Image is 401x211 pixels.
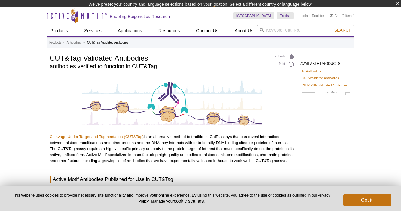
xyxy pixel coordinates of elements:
[50,64,266,69] h2: antibodies verified to function in CUT&Tag
[330,12,354,19] li: (0 items)
[330,14,341,18] a: Cart
[110,14,170,19] h2: Enabling Epigenetics Research
[233,12,274,19] a: [GEOGRAPHIC_DATA]
[82,80,262,126] img: CUT&Tag
[343,194,391,206] button: Got it!
[50,176,294,183] h3: Active Motif Antibodies Published for Use in CUT&Tag
[138,193,330,203] a: Privacy Policy
[312,14,324,18] a: Register
[67,40,81,45] a: Antibodies
[50,134,144,139] a: Cleavage Under Target and Tagmentation (CUT&Tag)
[302,68,321,74] a: All Antibodies
[213,5,228,19] img: Change Here
[81,25,105,36] a: Services
[50,53,266,62] h1: CUT&Tag-Validated Antibodies
[277,12,294,19] a: English
[63,41,64,44] li: »
[272,53,294,60] a: Feedback
[300,14,308,18] a: Login
[10,193,333,204] p: This website uses cookies to provide necessary site functionality and improve your online experie...
[330,14,333,17] img: Your Cart
[47,25,72,36] a: Products
[231,25,257,36] a: About Us
[309,12,310,19] li: |
[302,83,347,88] a: CUT&RUN-Validated Antibodies
[192,25,222,36] a: Contact Us
[302,75,339,81] a: ChIP-Validated Antibodies
[257,25,354,35] input: Keyword, Cat. No.
[174,198,204,203] button: cookie settings
[272,61,294,68] a: Print
[50,134,294,164] p: is an alternative method to traditional ChIP assays that can reveal interactions between histone ...
[300,57,351,68] h2: AVAILABLE PRODUCTS
[332,27,354,33] button: Search
[334,28,352,32] span: Search
[114,25,146,36] a: Applications
[49,40,61,45] a: Products
[155,25,184,36] a: Resources
[302,89,350,96] a: Show More
[87,41,128,44] li: CUT&Tag-Validated Antibodies
[83,41,85,44] li: »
